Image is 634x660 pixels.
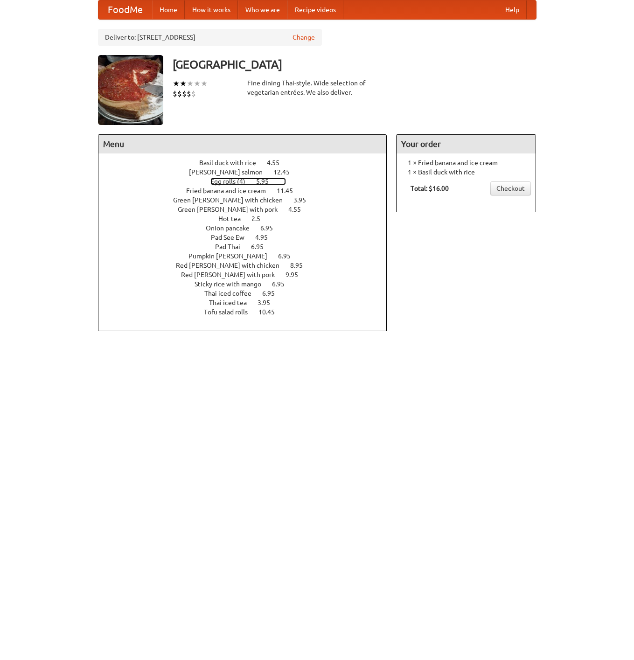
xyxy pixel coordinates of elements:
[173,89,177,99] li: $
[178,206,287,213] span: Green [PERSON_NAME] with pork
[209,299,287,306] a: Thai iced tea 3.95
[204,308,257,316] span: Tofu salad rolls
[204,308,292,316] a: Tofu salad rolls 10.45
[210,178,286,185] a: Egg rolls (4) 5.95
[215,243,281,250] a: Pad Thai 6.95
[189,168,307,176] a: [PERSON_NAME] salmon 12.45
[187,89,191,99] li: $
[277,187,302,195] span: 11.45
[251,215,270,222] span: 2.5
[187,78,194,89] li: ★
[411,185,449,192] b: Total: $16.00
[191,89,196,99] li: $
[173,196,323,204] a: Green [PERSON_NAME] with chicken 3.95
[258,308,284,316] span: 10.45
[186,187,275,195] span: Fried banana and ice cream
[185,0,238,19] a: How it works
[195,280,271,288] span: Sticky rice with mango
[260,224,282,232] span: 6.95
[98,135,387,153] h4: Menu
[194,78,201,89] li: ★
[401,158,531,167] li: 1 × Fried banana and ice cream
[218,215,278,222] a: Hot tea 2.5
[290,262,312,269] span: 8.95
[255,234,277,241] span: 4.95
[177,89,182,99] li: $
[173,55,536,74] h3: [GEOGRAPHIC_DATA]
[201,78,208,89] li: ★
[278,252,300,260] span: 6.95
[209,299,256,306] span: Thai iced tea
[206,224,259,232] span: Onion pancake
[176,262,320,269] a: Red [PERSON_NAME] with chicken 8.95
[186,187,310,195] a: Fried banana and ice cream 11.45
[176,262,289,269] span: Red [PERSON_NAME] with chicken
[189,168,272,176] span: [PERSON_NAME] salmon
[247,78,387,97] div: Fine dining Thai-style. Wide selection of vegetarian entrées. We also deliver.
[251,243,273,250] span: 6.95
[204,290,261,297] span: Thai iced coffee
[258,299,279,306] span: 3.95
[98,29,322,46] div: Deliver to: [STREET_ADDRESS]
[204,290,292,297] a: Thai iced coffee 6.95
[180,78,187,89] li: ★
[272,280,294,288] span: 6.95
[287,0,343,19] a: Recipe videos
[188,252,277,260] span: Pumpkin [PERSON_NAME]
[152,0,185,19] a: Home
[199,159,265,167] span: Basil duck with rice
[173,78,180,89] li: ★
[262,290,284,297] span: 6.95
[173,196,292,204] span: Green [PERSON_NAME] with chicken
[498,0,527,19] a: Help
[181,271,284,278] span: Red [PERSON_NAME] with pork
[256,178,278,185] span: 5.95
[293,33,315,42] a: Change
[288,206,310,213] span: 4.55
[98,0,152,19] a: FoodMe
[98,55,163,125] img: angular.jpg
[267,159,289,167] span: 4.55
[178,206,318,213] a: Green [PERSON_NAME] with pork 4.55
[215,243,250,250] span: Pad Thai
[211,234,285,241] a: Pad See Ew 4.95
[238,0,287,19] a: Who we are
[490,181,531,195] a: Checkout
[273,168,299,176] span: 12.45
[195,280,302,288] a: Sticky rice with mango 6.95
[397,135,536,153] h4: Your order
[211,234,254,241] span: Pad See Ew
[218,215,250,222] span: Hot tea
[181,271,315,278] a: Red [PERSON_NAME] with pork 9.95
[286,271,307,278] span: 9.95
[401,167,531,177] li: 1 × Basil duck with rice
[206,224,290,232] a: Onion pancake 6.95
[182,89,187,99] li: $
[293,196,315,204] span: 3.95
[199,159,297,167] a: Basil duck with rice 4.55
[188,252,308,260] a: Pumpkin [PERSON_NAME] 6.95
[210,178,255,185] span: Egg rolls (4)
